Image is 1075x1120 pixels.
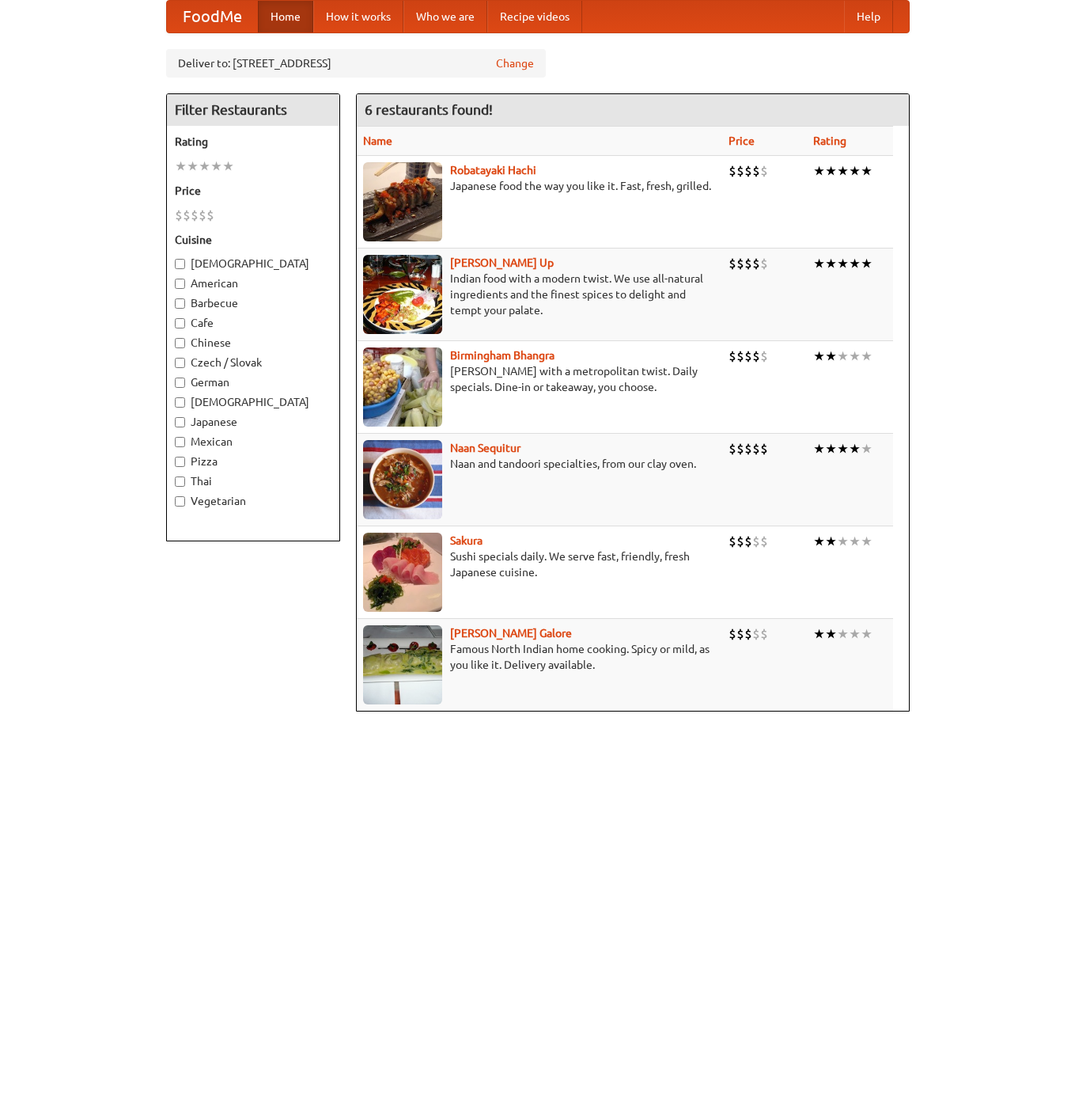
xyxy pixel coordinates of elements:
[258,1,313,32] a: Home
[849,255,861,272] li: ★
[450,442,520,454] a: Naan Sequitur
[175,476,185,487] input: Thai
[849,162,861,180] li: ★
[813,255,825,272] li: ★
[175,414,331,430] label: Japanese
[837,255,849,272] li: ★
[167,94,339,126] h4: Filter Restaurants
[210,158,222,175] li: ★
[175,134,331,150] h5: Rating
[736,162,744,180] li: $
[744,440,752,457] li: $
[487,1,582,32] a: Recipe videos
[363,135,392,147] a: Name
[187,158,199,175] li: ★
[752,255,760,272] li: $
[175,335,331,351] label: Chinese
[849,440,861,457] li: ★
[175,318,185,328] input: Cafe
[363,533,442,612] img: sakura.jpg
[167,1,258,32] a: FoodMe
[175,338,185,348] input: Chinese
[313,1,403,32] a: How it works
[861,162,872,180] li: ★
[363,255,442,334] img: curryup.jpg
[175,457,185,467] input: Pizza
[222,158,234,175] li: ★
[363,440,442,519] img: naansequitur.jpg
[849,347,861,365] li: ★
[861,533,872,550] li: ★
[813,347,825,365] li: ★
[813,135,846,147] a: Rating
[175,394,331,410] label: [DEMOGRAPHIC_DATA]
[752,162,760,180] li: $
[450,627,572,640] b: [PERSON_NAME] Galore
[175,279,185,289] input: American
[837,347,849,365] li: ★
[175,275,331,291] label: American
[744,255,752,272] li: $
[363,363,717,395] p: [PERSON_NAME] with a metropolitan twist. Daily specials. Dine-in or takeaway, you choose.
[744,625,752,643] li: $
[861,347,872,365] li: ★
[175,158,187,175] li: ★
[825,533,837,550] li: ★
[450,534,483,547] a: Sakura
[744,347,752,365] li: $
[191,207,199,224] li: $
[760,347,768,365] li: $
[363,178,717,194] p: Japanese food the way you like it. Fast, fresh, grilled.
[849,625,861,643] li: ★
[825,162,837,180] li: ★
[825,255,837,272] li: ★
[736,347,744,365] li: $
[450,256,554,269] a: [PERSON_NAME] Up
[175,397,185,408] input: [DEMOGRAPHIC_DATA]
[175,295,331,311] label: Barbecue
[175,358,185,368] input: Czech / Slovak
[752,440,760,457] li: $
[813,625,825,643] li: ★
[363,549,717,580] p: Sushi specials daily. We serve fast, friendly, fresh Japanese cuisine.
[837,625,849,643] li: ★
[206,207,214,224] li: $
[175,434,331,450] label: Mexican
[175,454,331,469] label: Pizza
[450,349,555,362] a: Birmingham Bhangra
[729,440,736,457] li: $
[175,437,185,447] input: Mexican
[760,533,768,550] li: $
[844,1,893,32] a: Help
[175,374,331,390] label: German
[450,164,536,177] a: Robatayaki Hachi
[729,347,736,365] li: $
[175,232,331,248] h5: Cuisine
[849,533,861,550] li: ★
[175,256,331,271] label: [DEMOGRAPHIC_DATA]
[752,625,760,643] li: $
[760,162,768,180] li: $
[837,440,849,457] li: ★
[363,162,442,241] img: robatayaki.jpg
[729,255,736,272] li: $
[175,315,331,331] label: Cafe
[729,533,736,550] li: $
[813,440,825,457] li: ★
[861,440,872,457] li: ★
[175,473,331,489] label: Thai
[825,625,837,643] li: ★
[175,207,183,224] li: $
[744,162,752,180] li: $
[736,255,744,272] li: $
[199,158,210,175] li: ★
[744,533,752,550] li: $
[496,55,534,71] a: Change
[861,625,872,643] li: ★
[752,533,760,550] li: $
[363,641,717,673] p: Famous North Indian home cooking. Spicy or mild, as you like it. Delivery available.
[175,259,185,269] input: [DEMOGRAPHIC_DATA]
